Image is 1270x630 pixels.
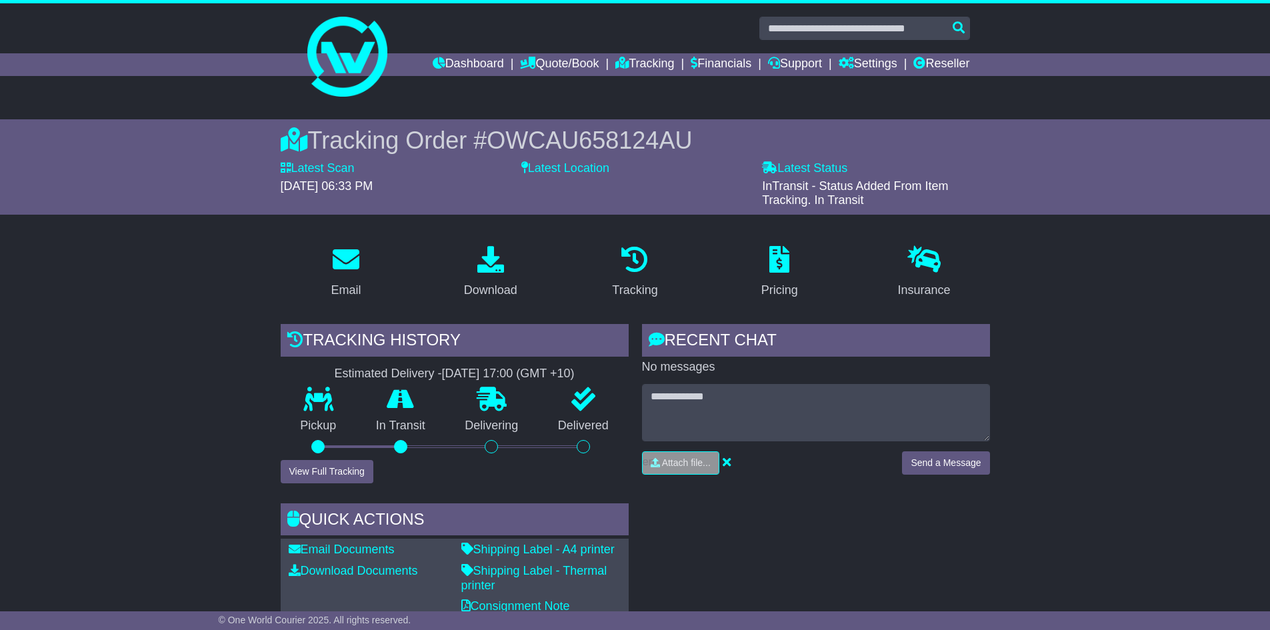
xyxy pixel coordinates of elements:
[281,161,355,176] label: Latest Scan
[445,419,539,433] p: Delivering
[889,241,959,304] a: Insurance
[761,281,798,299] div: Pricing
[642,324,990,360] div: RECENT CHAT
[464,281,517,299] div: Download
[487,127,692,154] span: OWCAU658124AU
[281,367,629,381] div: Estimated Delivery -
[219,615,411,625] span: © One World Courier 2025. All rights reserved.
[521,161,609,176] label: Latest Location
[762,179,948,207] span: InTransit - Status Added From Item Tracking. In Transit
[642,360,990,375] p: No messages
[289,564,418,577] a: Download Documents
[331,281,361,299] div: Email
[615,53,674,76] a: Tracking
[461,543,615,556] a: Shipping Label - A4 printer
[289,543,395,556] a: Email Documents
[281,324,629,360] div: Tracking history
[839,53,897,76] a: Settings
[281,179,373,193] span: [DATE] 06:33 PM
[612,281,657,299] div: Tracking
[898,281,951,299] div: Insurance
[281,126,990,155] div: Tracking Order #
[322,241,369,304] a: Email
[442,367,575,381] div: [DATE] 17:00 (GMT +10)
[691,53,751,76] a: Financials
[281,460,373,483] button: View Full Tracking
[455,241,526,304] a: Download
[902,451,989,475] button: Send a Message
[461,599,570,613] a: Consignment Note
[281,503,629,539] div: Quick Actions
[913,53,969,76] a: Reseller
[538,419,629,433] p: Delivered
[520,53,599,76] a: Quote/Book
[433,53,504,76] a: Dashboard
[603,241,666,304] a: Tracking
[768,53,822,76] a: Support
[356,419,445,433] p: In Transit
[461,564,607,592] a: Shipping Label - Thermal printer
[281,419,357,433] p: Pickup
[753,241,807,304] a: Pricing
[762,161,847,176] label: Latest Status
